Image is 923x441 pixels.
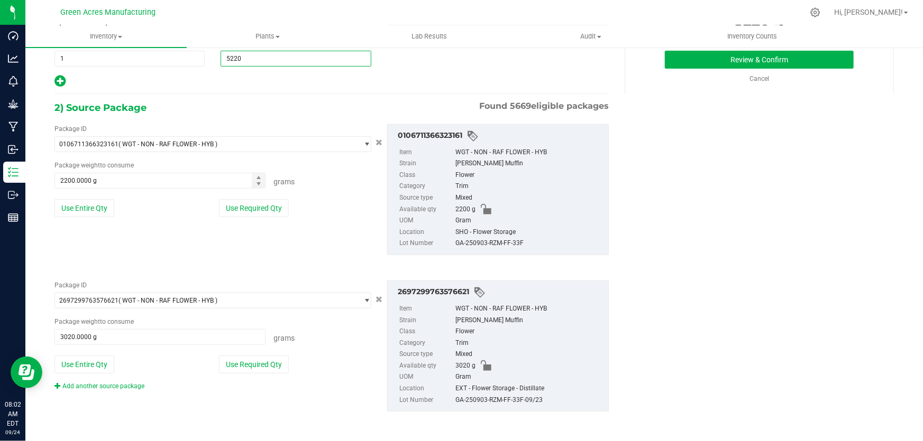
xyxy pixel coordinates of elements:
[510,32,671,41] span: Audit
[8,212,19,223] inline-svg: Reports
[455,360,476,372] span: 3020 g
[252,173,265,181] span: Increase value
[399,371,453,383] label: UOM
[8,76,19,87] inline-svg: Monitoring
[455,215,603,227] div: Gram
[54,382,144,390] a: Add another source package
[358,293,371,308] span: select
[398,286,603,299] div: 2697299763576621
[8,31,19,41] inline-svg: Dashboard
[399,360,453,372] label: Available qty
[118,297,217,304] span: ( WGT - NON - RAF FLOWER - HYB )
[399,158,453,170] label: Strain
[399,303,453,315] label: Item
[187,25,348,48] a: Plants
[59,297,118,304] span: 2697299763576621
[455,158,603,170] div: [PERSON_NAME] Muffin
[273,177,295,186] span: Grams
[399,147,453,158] label: Item
[455,204,476,215] span: 2200 g
[455,337,603,349] div: Trim
[54,282,87,289] span: Package ID
[399,395,453,406] label: Lot Number
[714,32,792,41] span: Inventory Counts
[455,395,603,406] div: GA-250903-RZM-FF-33F-09/23
[455,227,603,238] div: SHO - Flower Storage
[455,383,603,395] div: EXT - Flower Storage - Distillate
[8,190,19,200] inline-svg: Outbound
[5,400,21,428] p: 08:02 AM EDT
[455,303,603,315] div: WGT - NON - RAF FLOWER - HYB
[399,215,453,227] label: UOM
[358,137,371,152] span: select
[219,355,289,373] button: Use Required Qty
[750,75,769,82] a: Cancel
[54,125,87,133] span: Package ID
[834,8,903,16] span: Hi, [PERSON_NAME]!
[455,349,603,360] div: Mixed
[372,135,386,151] button: Cancel button
[8,99,19,109] inline-svg: Grow
[8,167,19,177] inline-svg: Inventory
[399,326,453,337] label: Class
[455,170,603,181] div: Flower
[54,100,147,116] span: 2) Source Package
[25,32,187,41] span: Inventory
[81,318,100,325] span: weight
[455,315,603,326] div: [PERSON_NAME] Muffin
[55,173,265,188] input: 2200.0000 g
[455,238,603,249] div: GA-250903-RZM-FF-33F
[398,130,603,143] div: 0106711366323161
[54,355,114,373] button: Use Entire Qty
[665,51,854,69] button: Review & Confirm
[455,147,603,158] div: WGT - NON - RAF FLOWER - HYB
[455,371,603,383] div: Gram
[455,181,603,192] div: Trim
[11,356,42,388] iframe: Resource center
[55,330,265,344] input: 3020.0000 g
[399,315,453,326] label: Strain
[809,7,822,17] div: Manage settings
[399,238,453,249] label: Lot Number
[399,337,453,349] label: Category
[399,204,453,215] label: Available qty
[397,32,461,41] span: Lab Results
[187,32,348,41] span: Plants
[118,140,217,148] span: ( WGT - NON - RAF FLOWER - HYB )
[510,25,671,48] a: Audit
[81,162,100,169] span: weight
[8,144,19,155] inline-svg: Inbound
[8,121,19,132] inline-svg: Manufacturing
[399,383,453,395] label: Location
[455,326,603,337] div: Flower
[5,428,21,436] p: 09/24
[54,162,134,169] span: Package to consume
[59,140,118,148] span: 0106711366323161
[399,349,453,360] label: Source type
[60,8,156,17] span: Green Acres Manufacturing
[372,292,386,307] button: Cancel button
[252,181,265,189] span: Decrease value
[399,192,453,204] label: Source type
[219,199,289,217] button: Use Required Qty
[399,227,453,238] label: Location
[25,25,187,48] a: Inventory
[8,53,19,64] inline-svg: Analytics
[273,334,295,342] span: Grams
[479,100,609,112] span: Found eligible packages
[399,181,453,192] label: Category
[54,80,66,87] span: Add new output
[349,25,510,48] a: Lab Results
[54,318,134,325] span: Package to consume
[54,199,114,217] button: Use Entire Qty
[672,25,833,48] a: Inventory Counts
[510,101,531,111] span: 5669
[399,170,453,181] label: Class
[455,192,603,204] div: Mixed
[55,51,204,66] input: 1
